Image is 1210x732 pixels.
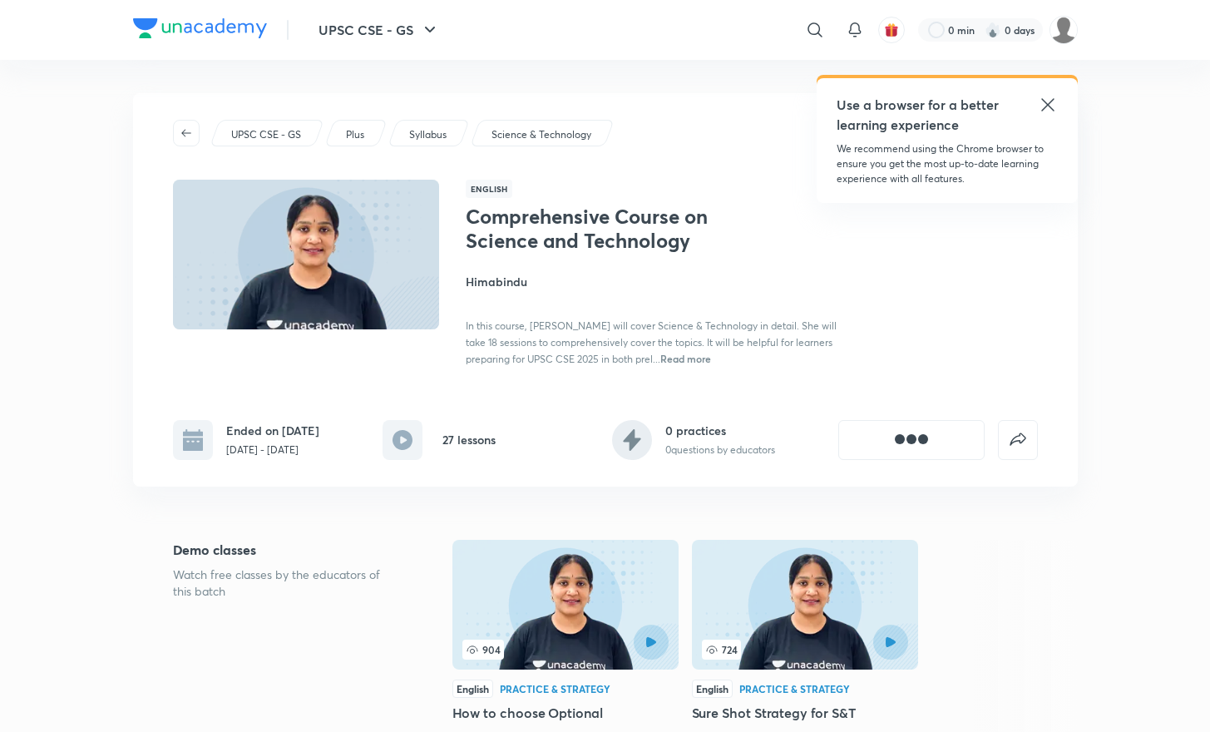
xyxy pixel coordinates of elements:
[309,13,450,47] button: UPSC CSE - GS
[133,18,267,38] img: Company Logo
[739,684,850,694] div: Practice & Strategy
[231,127,301,142] p: UPSC CSE - GS
[998,420,1038,460] button: false
[837,95,1002,135] h5: Use a browser for a better learning experience
[665,422,775,439] h6: 0 practices
[660,352,711,365] span: Read more
[226,443,319,457] p: [DATE] - [DATE]
[884,22,899,37] img: avatar
[702,640,741,660] span: 724
[343,127,367,142] a: Plus
[466,273,838,290] h4: Himabindu
[409,127,447,142] p: Syllabus
[837,141,1058,186] p: We recommend using the Chrome browser to ensure you get the most up-to-date learning experience w...
[173,540,399,560] h5: Demo classes
[491,127,591,142] p: Science & Technology
[170,178,441,331] img: Thumbnail
[406,127,449,142] a: Syllabus
[442,431,496,448] h6: 27 lessons
[692,703,918,723] h5: Sure Shot Strategy for S&T
[173,566,399,600] p: Watch free classes by the educators of this batch
[133,18,267,42] a: Company Logo
[838,420,985,460] button: [object Object]
[466,180,512,198] span: English
[665,443,775,457] p: 0 questions by educators
[226,422,319,439] h6: Ended on [DATE]
[985,22,1001,38] img: streak
[462,640,504,660] span: 904
[452,703,679,723] h5: How to choose Optional
[452,680,493,698] div: English
[1049,16,1078,44] img: Lucifer R
[500,684,610,694] div: Practice & Strategy
[878,17,905,43] button: avatar
[466,319,837,365] span: In this course, [PERSON_NAME] will cover Science & Technology in detail. She will take 18 session...
[488,127,594,142] a: Science & Technology
[692,680,733,698] div: English
[466,205,738,253] h1: Comprehensive Course on Science and Technology
[228,127,304,142] a: UPSC CSE - GS
[346,127,364,142] p: Plus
